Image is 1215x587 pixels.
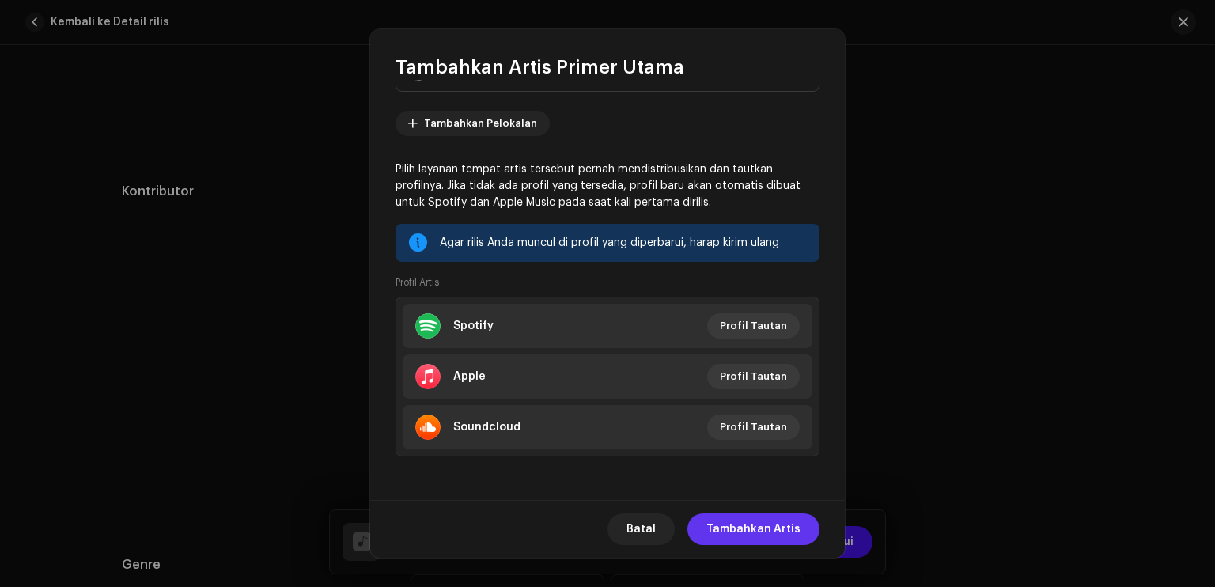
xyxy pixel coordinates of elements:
button: Batal [607,513,675,545]
button: Profil Tautan [707,313,800,339]
span: Tambahkan Artis Primer Utama [396,55,684,80]
span: Profil Tautan [720,310,787,342]
button: Profil Tautan [707,415,800,440]
button: Profil Tautan [707,364,800,389]
span: Batal [626,513,656,545]
button: Tambahkan Artis [687,513,819,545]
span: Profil Tautan [720,411,787,443]
div: Agar rilis Anda muncul di profil yang diperbarui, harap kirim ulang [440,233,807,252]
div: Apple [453,370,486,383]
button: Tambahkan Pelokalan [396,111,550,136]
div: Soundcloud [453,421,520,434]
p: Pilih layanan tempat artis tersebut pernah mendistribusikan dan tautkan profilnya. Jika tidak ada... [396,161,819,211]
span: Tambahkan Artis [706,513,801,545]
small: Profil Artis [396,275,439,290]
span: Profil Tautan [720,361,787,392]
div: Spotify [453,320,494,332]
span: Tambahkan Pelokalan [424,108,537,139]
